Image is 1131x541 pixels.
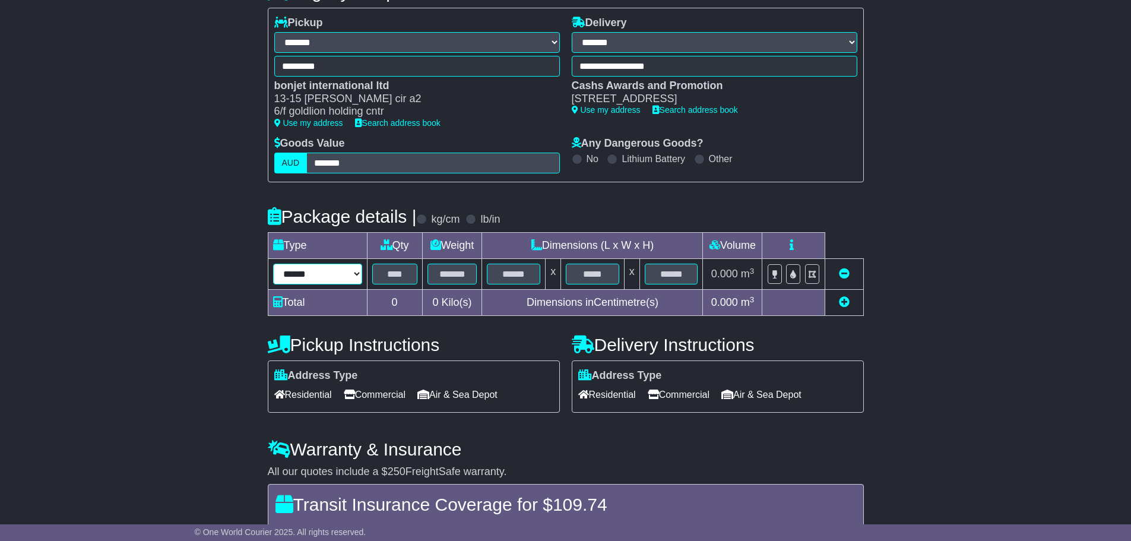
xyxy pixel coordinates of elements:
[711,296,738,308] span: 0.000
[422,233,482,259] td: Weight
[274,105,548,118] div: 6/f goldlion holding cntr
[480,213,500,226] label: lb/in
[572,335,864,355] h4: Delivery Instructions
[274,118,343,128] a: Use my address
[741,296,755,308] span: m
[274,153,308,173] label: AUD
[587,153,598,164] label: No
[553,495,607,514] span: 109.74
[268,233,367,259] td: Type
[268,290,367,316] td: Total
[274,385,332,404] span: Residential
[652,105,738,115] a: Search address book
[703,233,762,259] td: Volume
[422,290,482,316] td: Kilo(s)
[417,385,498,404] span: Air & Sea Depot
[268,207,417,226] h4: Package details |
[572,80,845,93] div: Cashs Awards and Promotion
[622,153,685,164] label: Lithium Battery
[274,369,358,382] label: Address Type
[268,335,560,355] h4: Pickup Instructions
[275,495,856,514] h4: Transit Insurance Coverage for $
[709,153,733,164] label: Other
[195,527,366,537] span: © One World Courier 2025. All rights reserved.
[274,93,548,106] div: 13-15 [PERSON_NAME] cir a2
[839,296,850,308] a: Add new item
[711,268,738,280] span: 0.000
[482,233,703,259] td: Dimensions (L x W x H)
[268,466,864,479] div: All our quotes include a $ FreightSafe warranty.
[624,259,639,290] td: x
[839,268,850,280] a: Remove this item
[355,118,441,128] a: Search address book
[572,105,641,115] a: Use my address
[572,17,627,30] label: Delivery
[578,369,662,382] label: Address Type
[750,295,755,304] sup: 3
[572,137,704,150] label: Any Dangerous Goods?
[721,385,801,404] span: Air & Sea Depot
[274,137,345,150] label: Goods Value
[750,267,755,276] sup: 3
[274,80,548,93] div: bonjet international ltd
[388,466,405,477] span: 250
[367,290,422,316] td: 0
[572,93,845,106] div: [STREET_ADDRESS]
[482,290,703,316] td: Dimensions in Centimetre(s)
[432,296,438,308] span: 0
[344,385,405,404] span: Commercial
[546,259,561,290] td: x
[431,213,460,226] label: kg/cm
[274,17,323,30] label: Pickup
[741,268,755,280] span: m
[648,385,709,404] span: Commercial
[367,233,422,259] td: Qty
[578,385,636,404] span: Residential
[268,439,864,459] h4: Warranty & Insurance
